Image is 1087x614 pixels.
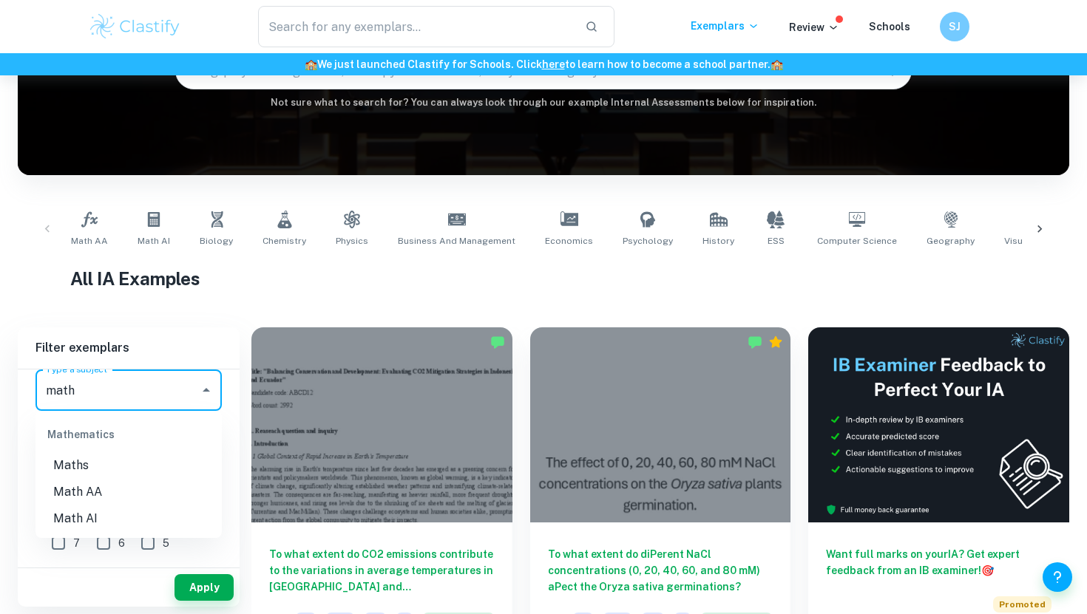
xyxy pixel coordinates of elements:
[3,56,1084,72] h6: We just launched Clastify for Schools. Click to learn how to become a school partner.
[269,546,495,595] h6: To what extent do CO2 emissions contribute to the variations in average temperatures in [GEOGRAPH...
[545,234,593,248] span: Economics
[748,335,762,349] img: Marked
[869,21,910,33] a: Schools
[196,380,217,400] button: Close
[490,335,505,349] img: Marked
[73,535,80,551] span: 7
[263,234,306,248] span: Chemistry
[18,95,1069,110] h6: Not sure what to search for? You can always look through our example Internal Assessments below f...
[88,12,182,41] img: Clastify logo
[18,327,240,369] h6: Filter exemplars
[336,234,368,248] span: Physics
[35,505,222,532] li: Math AI
[940,12,969,41] button: SJ
[1043,562,1072,592] button: Help and Feedback
[981,564,994,576] span: 🎯
[258,6,573,47] input: Search for any exemplars...
[771,58,783,70] span: 🏫
[768,234,785,248] span: ESS
[305,58,317,70] span: 🏫
[702,234,734,248] span: History
[71,234,108,248] span: Math AA
[175,574,234,601] button: Apply
[623,234,673,248] span: Psychology
[398,234,515,248] span: Business and Management
[542,58,565,70] a: here
[548,546,773,595] h6: To what extent do diPerent NaCl concentrations (0, 20, 40, 60, and 80 mM) aPect the Oryza sativa ...
[46,363,107,375] label: Type a subject
[163,535,169,551] span: 5
[817,234,897,248] span: Computer Science
[70,265,1017,292] h1: All IA Examples
[927,234,975,248] span: Geography
[826,546,1052,579] h6: Want full marks on your IA ? Get expert feedback from an IB examiner!
[808,327,1069,522] img: Thumbnail
[789,19,839,35] p: Review
[138,234,170,248] span: Math AI
[947,18,964,35] h6: SJ
[35,479,222,505] li: Math AA
[691,18,759,34] p: Exemplars
[118,535,125,551] span: 6
[768,335,783,349] div: Premium
[35,417,222,452] div: Mathematics
[35,452,222,479] li: Maths
[993,596,1052,613] span: Promoted
[200,234,233,248] span: Biology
